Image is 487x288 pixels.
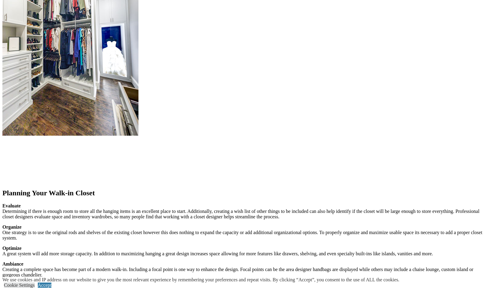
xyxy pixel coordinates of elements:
strong: Ambiance [2,261,23,266]
h2: Planning Your Walk-in Closet [2,189,485,197]
strong: Evaluate [2,203,21,208]
strong: Organize [2,224,21,230]
p: A great system will add more storage capacity. In addition to maximizing hanging a great design i... [2,246,485,257]
p: Determining if there is enough room to store all the hanging items is an excellent place to start... [2,203,485,220]
div: We use cookies and IP address on our website to give you the most relevant experience by remember... [2,277,399,283]
p: One strategy is to use the original rods and shelves of the existing closet however this does not... [2,224,485,241]
a: Accept [38,283,51,288]
p: Creating a complete space has become part of a modern walk-in. Including a focal point is one way... [2,261,485,278]
strong: Optimize [2,246,21,251]
a: Cookie Settings [4,283,35,288]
